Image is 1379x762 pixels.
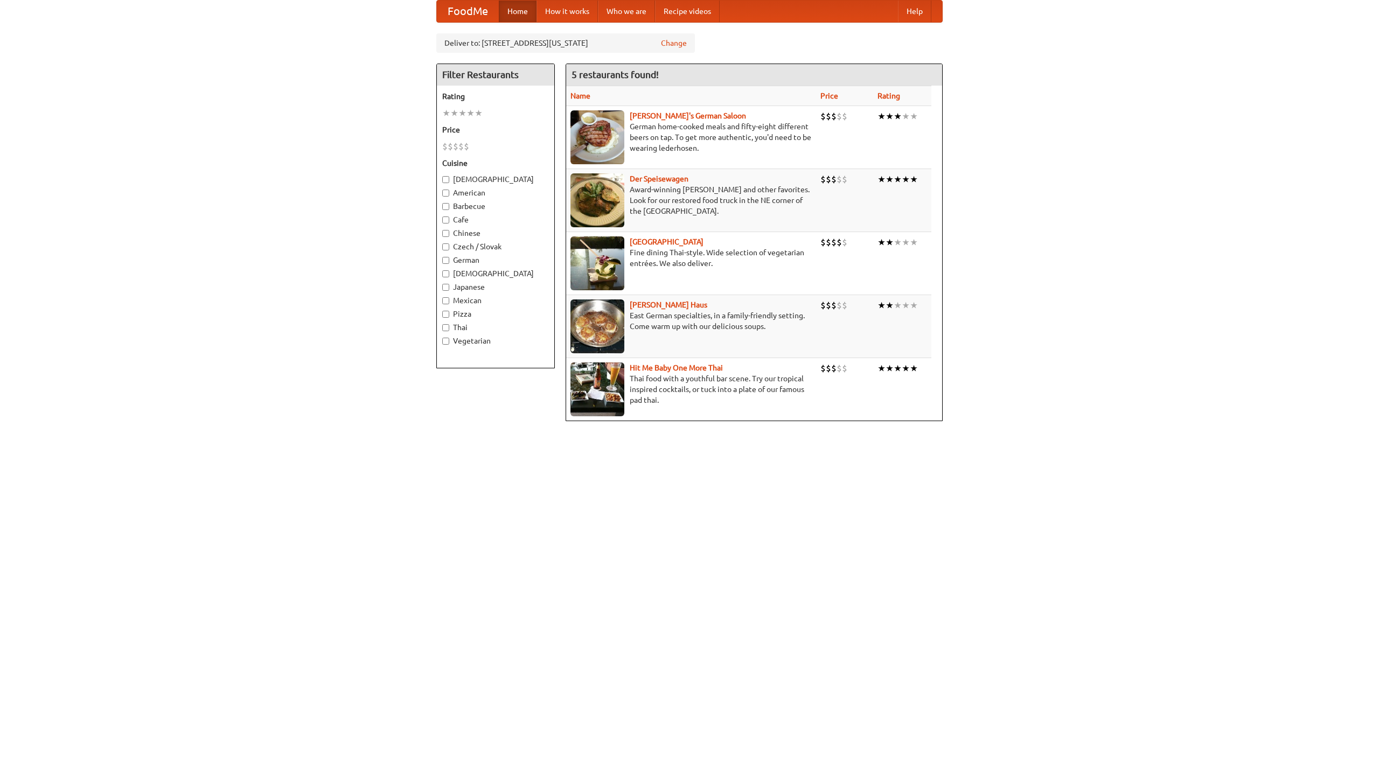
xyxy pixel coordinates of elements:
li: $ [831,299,837,311]
a: Name [570,92,590,100]
li: ★ [886,362,894,374]
li: ★ [877,362,886,374]
li: $ [837,236,842,248]
img: speisewagen.jpg [570,173,624,227]
ng-pluralize: 5 restaurants found! [572,69,659,80]
label: Pizza [442,309,549,319]
li: $ [842,110,847,122]
input: [DEMOGRAPHIC_DATA] [442,270,449,277]
li: ★ [910,110,918,122]
label: Barbecue [442,201,549,212]
li: $ [831,362,837,374]
li: ★ [886,236,894,248]
a: FoodMe [437,1,499,22]
div: Deliver to: [STREET_ADDRESS][US_STATE] [436,33,695,53]
li: ★ [886,110,894,122]
label: Czech / Slovak [442,241,549,252]
input: Thai [442,324,449,331]
li: ★ [877,299,886,311]
li: ★ [910,362,918,374]
img: kohlhaus.jpg [570,299,624,353]
input: Mexican [442,297,449,304]
li: ★ [466,107,475,119]
a: [GEOGRAPHIC_DATA] [630,237,704,246]
li: $ [453,141,458,152]
a: Help [898,1,931,22]
li: $ [826,110,831,122]
li: ★ [877,236,886,248]
li: $ [820,110,826,122]
a: How it works [537,1,598,22]
input: Vegetarian [442,338,449,345]
li: ★ [910,236,918,248]
input: American [442,190,449,197]
li: $ [820,362,826,374]
li: ★ [877,173,886,185]
li: $ [831,236,837,248]
label: Cafe [442,214,549,225]
li: $ [842,173,847,185]
li: $ [448,141,453,152]
a: Recipe videos [655,1,720,22]
p: Thai food with a youthful bar scene. Try our tropical inspired cocktails, or tuck into a plate of... [570,373,812,406]
li: $ [820,299,826,311]
li: ★ [910,299,918,311]
li: ★ [458,107,466,119]
label: American [442,187,549,198]
li: ★ [902,110,910,122]
b: [PERSON_NAME] Haus [630,300,707,309]
a: Hit Me Baby One More Thai [630,363,723,372]
li: ★ [902,236,910,248]
input: Barbecue [442,203,449,210]
li: $ [826,236,831,248]
img: esthers.jpg [570,110,624,164]
li: $ [826,362,831,374]
li: ★ [910,173,918,185]
input: Cafe [442,216,449,223]
li: $ [820,236,826,248]
label: Chinese [442,228,549,239]
a: Change [661,38,687,48]
a: Der Speisewagen [630,174,688,183]
li: $ [842,236,847,248]
li: $ [464,141,469,152]
h5: Rating [442,91,549,102]
li: $ [837,362,842,374]
p: East German specialties, in a family-friendly setting. Come warm up with our delicious soups. [570,310,812,332]
li: $ [837,299,842,311]
li: ★ [894,299,902,311]
li: ★ [894,110,902,122]
li: $ [442,141,448,152]
li: ★ [902,299,910,311]
li: ★ [442,107,450,119]
input: Chinese [442,230,449,237]
input: Japanese [442,284,449,291]
label: [DEMOGRAPHIC_DATA] [442,174,549,185]
li: ★ [894,362,902,374]
h5: Cuisine [442,158,549,169]
li: ★ [902,362,910,374]
img: babythai.jpg [570,362,624,416]
label: Japanese [442,282,549,292]
input: German [442,257,449,264]
input: Czech / Slovak [442,243,449,250]
li: ★ [877,110,886,122]
label: Vegetarian [442,335,549,346]
li: ★ [886,173,894,185]
p: German home-cooked meals and fifty-eight different beers on tap. To get more authentic, you'd nee... [570,121,812,153]
li: $ [458,141,464,152]
a: Who we are [598,1,655,22]
li: $ [842,362,847,374]
label: [DEMOGRAPHIC_DATA] [442,268,549,279]
li: ★ [450,107,458,119]
li: $ [837,110,842,122]
a: Home [499,1,537,22]
label: Mexican [442,295,549,306]
li: $ [820,173,826,185]
a: Rating [877,92,900,100]
p: Fine dining Thai-style. Wide selection of vegetarian entrées. We also deliver. [570,247,812,269]
p: Award-winning [PERSON_NAME] and other favorites. Look for our restored food truck in the NE corne... [570,184,812,216]
input: [DEMOGRAPHIC_DATA] [442,176,449,183]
